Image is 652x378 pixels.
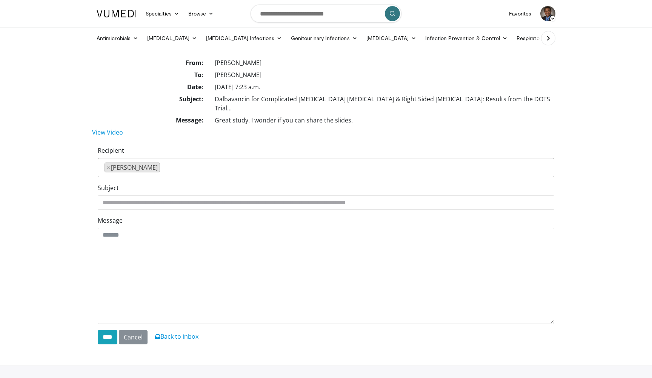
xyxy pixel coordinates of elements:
[209,58,560,67] dd: [PERSON_NAME]
[105,163,160,172] li: Nicholas Turner
[209,116,560,125] dd: Great study. I wonder if you can share the slides.
[504,6,536,21] a: Favorites
[362,31,421,46] a: [MEDICAL_DATA]
[119,330,148,344] a: Cancel
[209,82,560,91] dd: [DATE] 7:23 a.m.
[97,10,137,17] img: VuMedi Logo
[155,332,198,341] a: Back to inbox
[92,82,209,94] dt: Date:
[92,128,123,136] a: View Video
[421,31,512,46] a: Infection Prevention & Control
[98,183,119,192] label: Subject
[286,31,362,46] a: Genitourinary Infections
[143,31,201,46] a: [MEDICAL_DATA]
[92,94,209,116] dt: Subject:
[92,58,209,70] dt: From:
[92,31,143,46] a: Antimicrobials
[184,6,218,21] a: Browse
[209,70,560,79] dd: [PERSON_NAME]
[107,163,110,172] span: ×
[98,216,123,225] label: Message
[98,146,124,155] label: Recipient
[251,5,401,23] input: Search topics, interventions
[540,6,555,21] img: Avatar
[141,6,184,21] a: Specialties
[512,31,582,46] a: Respiratory Infections
[209,94,560,113] dd: Dalbavancin for Complicated [MEDICAL_DATA] [MEDICAL_DATA] & Right Sided [MEDICAL_DATA]: Results f...
[92,116,209,128] dt: Message:
[201,31,286,46] a: [MEDICAL_DATA] Infections
[92,70,209,82] dt: To:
